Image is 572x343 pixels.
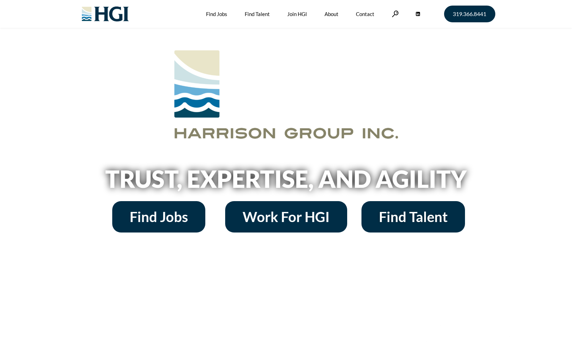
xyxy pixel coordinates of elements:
[130,210,188,224] span: Find Jobs
[112,201,205,233] a: Find Jobs
[444,6,495,22] a: 319.366.8441
[361,201,465,233] a: Find Talent
[87,167,485,191] h2: Trust, Expertise, and Agility
[243,210,330,224] span: Work For HGI
[453,11,486,17] span: 319.366.8441
[392,10,399,17] a: Search
[379,210,448,224] span: Find Talent
[225,201,347,233] a: Work For HGI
